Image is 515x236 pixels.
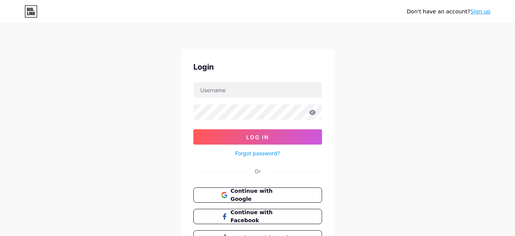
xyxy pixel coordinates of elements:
[231,187,294,203] span: Continue with Google
[235,149,280,157] a: Forgot password?
[407,8,490,16] div: Don't have an account?
[246,134,269,140] span: Log In
[231,208,294,225] span: Continue with Facebook
[194,82,322,98] input: Username
[255,167,261,175] div: Or
[193,187,322,203] button: Continue with Google
[193,129,322,145] button: Log In
[470,8,490,15] a: Sign up
[193,61,322,73] div: Login
[193,209,322,224] button: Continue with Facebook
